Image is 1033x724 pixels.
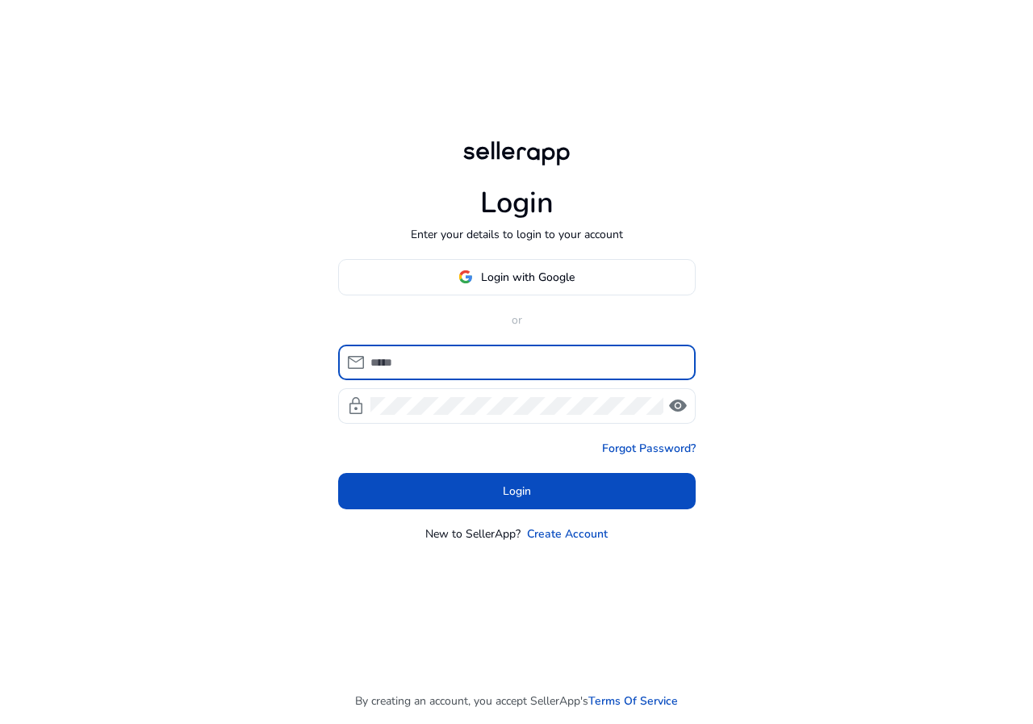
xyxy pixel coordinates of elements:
a: Forgot Password? [602,440,696,457]
span: lock [346,396,366,416]
img: google-logo.svg [458,270,473,284]
button: Login [338,473,696,509]
p: or [338,312,696,329]
p: Enter your details to login to your account [411,226,623,243]
a: Create Account [527,525,608,542]
p: New to SellerApp? [425,525,521,542]
h1: Login [480,186,554,220]
span: Login with Google [481,269,575,286]
span: mail [346,353,366,372]
span: visibility [668,396,688,416]
span: Login [503,483,531,500]
button: Login with Google [338,259,696,295]
a: Terms Of Service [588,693,678,709]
